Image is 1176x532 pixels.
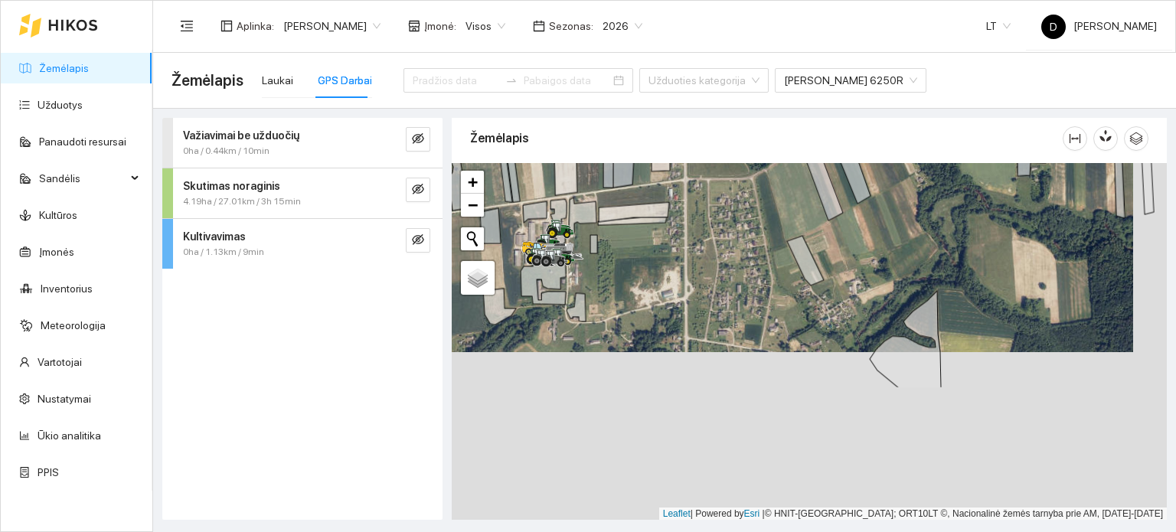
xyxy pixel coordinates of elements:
[39,246,74,258] a: Įmonės
[220,20,233,32] span: layout
[986,15,1011,38] span: LT
[505,74,518,86] span: to
[39,135,126,148] a: Panaudoti resursai
[162,219,443,269] div: Kultivavimas0ha / 1.13km / 9mineye-invisible
[468,172,478,191] span: +
[39,62,89,74] a: Žemėlapis
[461,194,484,217] a: Zoom out
[406,178,430,202] button: eye-invisible
[38,466,59,478] a: PPIS
[180,19,194,33] span: menu-fold
[1050,15,1057,39] span: D
[183,230,246,243] strong: Kultivavimas
[38,99,83,111] a: Užduotys
[412,132,424,147] span: eye-invisible
[412,183,424,197] span: eye-invisible
[413,72,499,89] input: Pradžios data
[41,282,93,295] a: Inventorius
[183,194,301,209] span: 4.19ha / 27.01km / 3h 15min
[283,15,381,38] span: Dovydas Baršauskas
[162,118,443,168] div: Važiavimai be užduočių0ha / 0.44km / 10mineye-invisible
[465,15,505,38] span: Visos
[171,68,243,93] span: Žemėlapis
[505,74,518,86] span: swap-right
[183,245,264,259] span: 0ha / 1.13km / 9min
[171,11,202,41] button: menu-fold
[406,127,430,152] button: eye-invisible
[603,15,642,38] span: 2026
[408,20,420,32] span: shop
[406,228,430,253] button: eye-invisible
[461,227,484,250] button: Initiate a new search
[38,429,101,442] a: Ūkio analitika
[38,393,91,405] a: Nustatymai
[41,319,106,331] a: Meteorologija
[262,72,293,89] div: Laukai
[183,129,299,142] strong: Važiavimai be užduočių
[784,69,917,92] span: John deere 6250R
[1063,126,1087,151] button: column-width
[1041,20,1157,32] span: [PERSON_NAME]
[524,72,610,89] input: Pabaigos data
[744,508,760,519] a: Esri
[763,508,765,519] span: |
[162,168,443,218] div: Skutimas noraginis4.19ha / 27.01km / 3h 15mineye-invisible
[461,261,495,295] a: Layers
[461,171,484,194] a: Zoom in
[237,18,274,34] span: Aplinka :
[39,209,77,221] a: Kultūros
[183,180,280,192] strong: Skutimas noraginis
[412,233,424,248] span: eye-invisible
[318,72,372,89] div: GPS Darbai
[38,356,82,368] a: Vartotojai
[424,18,456,34] span: Įmonė :
[470,116,1063,160] div: Žemėlapis
[533,20,545,32] span: calendar
[468,195,478,214] span: −
[39,163,126,194] span: Sandėlis
[663,508,691,519] a: Leaflet
[659,508,1167,521] div: | Powered by © HNIT-[GEOGRAPHIC_DATA]; ORT10LT ©, Nacionalinė žemės tarnyba prie AM, [DATE]-[DATE]
[183,144,269,158] span: 0ha / 0.44km / 10min
[549,18,593,34] span: Sezonas :
[1063,132,1086,145] span: column-width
